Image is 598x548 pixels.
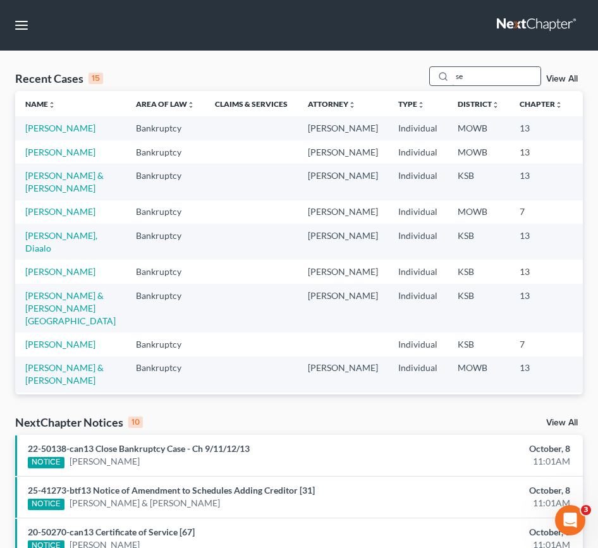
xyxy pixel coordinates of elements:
td: KSB [448,260,510,283]
td: KSB [448,164,510,200]
a: Area of Lawunfold_more [136,99,195,109]
td: Individual [388,200,448,224]
td: Bankruptcy [126,356,205,393]
a: [PERSON_NAME] & [PERSON_NAME] [70,497,220,509]
td: [PERSON_NAME] [298,356,388,393]
td: [PERSON_NAME] [298,140,388,164]
td: Individual [388,224,448,260]
td: 13 [510,224,573,260]
a: [PERSON_NAME] [25,123,95,133]
div: 11:01AM [398,455,570,468]
td: Individual [388,116,448,140]
td: 13 [510,164,573,200]
a: Typeunfold_more [398,99,425,109]
a: [PERSON_NAME] & [PERSON_NAME] [25,362,104,386]
td: Bankruptcy [126,393,205,416]
a: [PERSON_NAME] [70,455,140,468]
td: [PERSON_NAME] [298,284,388,332]
td: [PERSON_NAME] [298,393,388,416]
td: Individual [388,140,448,164]
div: NOTICE [28,457,64,468]
td: 13 [510,393,573,416]
td: Bankruptcy [126,284,205,332]
td: Individual [388,164,448,200]
a: Chapterunfold_more [520,99,563,109]
a: [PERSON_NAME] [25,339,95,350]
a: 20-50270-can13 Certificate of Service [67] [28,527,195,537]
a: [PERSON_NAME], Diaalo [25,230,97,253]
td: 13 [510,140,573,164]
i: unfold_more [48,101,56,109]
a: [PERSON_NAME] [25,147,95,157]
td: Individual [388,356,448,393]
td: Bankruptcy [126,140,205,164]
td: MOWB [448,356,510,393]
a: [PERSON_NAME] & [PERSON_NAME] [25,170,104,193]
td: 13 [510,356,573,393]
i: unfold_more [492,101,499,109]
td: [PERSON_NAME] [298,260,388,283]
a: View All [546,418,578,427]
td: Bankruptcy [126,260,205,283]
div: 10 [128,417,143,428]
a: 25-41273-btf13 Notice of Amendment to Schedules Adding Creditor [31] [28,485,315,496]
div: October, 8 [398,526,570,539]
td: 7 [510,332,573,356]
td: Bankruptcy [126,164,205,200]
td: KSB [448,332,510,356]
div: NOTICE [28,499,64,510]
td: [PERSON_NAME] [298,224,388,260]
td: Individual [388,393,448,416]
td: KSB [448,224,510,260]
td: Bankruptcy [126,332,205,356]
i: unfold_more [555,101,563,109]
a: 22-50138-can13 Close Bankruptcy Case - Ch 9/11/12/13 [28,443,250,454]
i: unfold_more [348,101,356,109]
div: NextChapter Notices [15,415,143,430]
a: Attorneyunfold_more [308,99,356,109]
div: Recent Cases [15,71,103,86]
td: Bankruptcy [126,200,205,224]
span: 3 [581,505,591,515]
td: MOWB [448,116,510,140]
td: KSB [448,393,510,416]
td: MOWB [448,140,510,164]
td: MOWB [448,200,510,224]
div: October, 8 [398,442,570,455]
td: 7 [510,200,573,224]
td: Bankruptcy [126,224,205,260]
td: Individual [388,260,448,283]
td: Bankruptcy [126,116,205,140]
a: Districtunfold_more [458,99,499,109]
a: [PERSON_NAME] [25,266,95,277]
input: Search by name... [452,67,540,85]
td: [PERSON_NAME] [298,116,388,140]
th: Claims & Services [205,91,298,116]
div: 15 [88,73,103,84]
td: 13 [510,260,573,283]
a: Nameunfold_more [25,99,56,109]
div: 11:01AM [398,497,570,509]
td: [PERSON_NAME] [298,200,388,224]
a: [PERSON_NAME] & [PERSON_NAME][GEOGRAPHIC_DATA] [25,290,116,326]
iframe: Intercom live chat [555,505,585,535]
td: Individual [388,284,448,332]
td: Individual [388,332,448,356]
td: 13 [510,284,573,332]
td: KSB [448,284,510,332]
i: unfold_more [417,101,425,109]
i: unfold_more [187,101,195,109]
td: [PERSON_NAME] [298,164,388,200]
div: October, 8 [398,484,570,497]
a: View All [546,75,578,83]
a: [PERSON_NAME] [25,206,95,217]
td: 13 [510,116,573,140]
